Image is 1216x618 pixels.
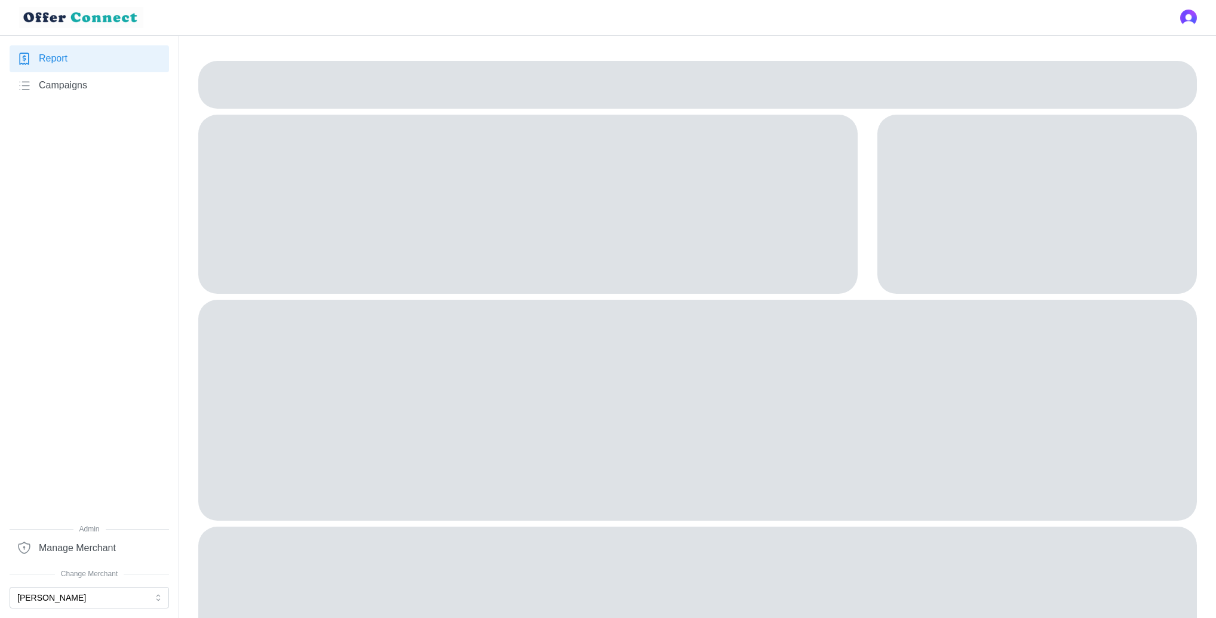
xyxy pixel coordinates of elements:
[10,524,169,535] span: Admin
[1180,10,1197,26] img: 's logo
[39,78,87,93] span: Campaigns
[10,45,169,72] a: Report
[10,587,169,608] button: [PERSON_NAME]
[39,541,116,556] span: Manage Merchant
[10,72,169,99] a: Campaigns
[10,534,169,561] a: Manage Merchant
[39,51,67,66] span: Report
[19,7,143,28] img: loyalBe Logo
[1180,10,1197,26] button: Open user button
[10,568,169,580] span: Change Merchant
